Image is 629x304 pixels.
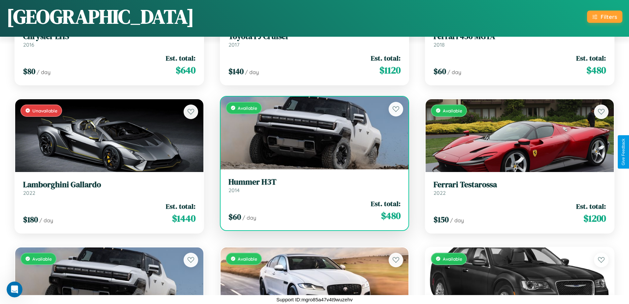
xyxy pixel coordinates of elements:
span: 2016 [23,41,34,48]
h3: Ferrari 456 MGTA [434,32,606,41]
span: Unavailable [32,108,57,113]
span: $ 140 [228,66,244,77]
span: Est. total: [371,199,401,208]
span: Available [238,105,257,111]
span: 2017 [228,41,239,48]
span: Est. total: [371,53,401,63]
h3: Toyota FJ Cruiser [228,32,401,41]
span: $ 1120 [379,64,401,77]
span: / day [39,217,53,224]
span: $ 150 [434,214,449,225]
span: / day [245,69,259,75]
span: $ 180 [23,214,38,225]
span: / day [450,217,464,224]
span: Est. total: [576,201,606,211]
h1: [GEOGRAPHIC_DATA] [7,3,194,30]
span: Est. total: [166,53,195,63]
span: $ 80 [23,66,35,77]
div: Give Feedback [621,139,626,165]
span: $ 60 [434,66,446,77]
span: / day [447,69,461,75]
a: Toyota FJ Cruiser2017 [228,32,401,48]
a: Chrysler LHS2016 [23,32,195,48]
span: 2014 [228,187,240,194]
span: $ 1200 [583,212,606,225]
h3: Ferrari Testarossa [434,180,606,190]
button: Filters [587,11,622,23]
span: Est. total: [166,201,195,211]
a: Ferrari 456 MGTA2018 [434,32,606,48]
h3: Chrysler LHS [23,32,195,41]
iframe: Intercom live chat [7,282,22,297]
span: $ 480 [381,209,401,222]
span: $ 60 [228,211,241,222]
span: Available [443,108,462,113]
div: Filters [601,13,617,20]
a: Lamborghini Gallardo2022 [23,180,195,196]
span: 2018 [434,41,445,48]
span: Available [443,256,462,262]
a: Ferrari Testarossa2022 [434,180,606,196]
a: Hummer H3T2014 [228,177,401,194]
h3: Lamborghini Gallardo [23,180,195,190]
span: Available [32,256,52,262]
span: Available [238,256,257,262]
span: $ 640 [176,64,195,77]
span: 2022 [434,190,446,196]
span: $ 480 [586,64,606,77]
span: / day [242,214,256,221]
span: / day [37,69,51,75]
span: Est. total: [576,53,606,63]
span: 2022 [23,190,35,196]
h3: Hummer H3T [228,177,401,187]
p: Support ID: mgro85a47v4t9wuzehv [276,295,353,304]
span: $ 1440 [172,212,195,225]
